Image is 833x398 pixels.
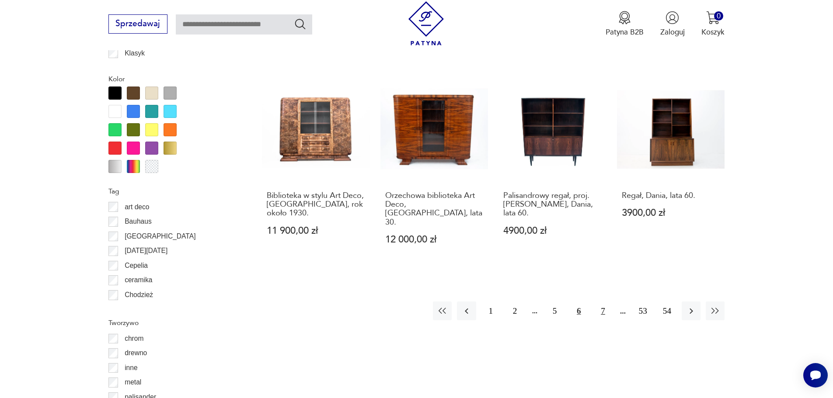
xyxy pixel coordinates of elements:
[622,208,720,218] p: 3900,00 zł
[701,27,725,37] p: Koszyk
[660,11,685,37] button: Zaloguj
[593,301,612,320] button: 7
[380,75,488,265] a: Orzechowa biblioteka Art Deco, Polska, lata 30.Orzechowa biblioteka Art Deco, [GEOGRAPHIC_DATA], ...
[108,186,237,197] p: Tag
[125,245,167,256] p: [DATE][DATE]
[125,48,145,59] p: Klasyk
[658,301,676,320] button: 54
[622,191,720,200] h3: Regał, Dania, lata 60.
[617,75,725,265] a: Regał, Dania, lata 60.Regał, Dania, lata 60.3900,00 zł
[634,301,652,320] button: 53
[545,301,564,320] button: 5
[714,11,723,21] div: 0
[108,317,237,329] p: Tworzywo
[803,363,828,388] iframe: Smartsupp widget button
[481,301,500,320] button: 1
[108,14,167,34] button: Sprzedawaj
[503,191,602,218] h3: Palisandrowy regał, proj. [PERSON_NAME], Dania, lata 60.
[660,27,685,37] p: Zaloguj
[666,11,679,24] img: Ikonka użytkownika
[294,17,307,30] button: Szukaj
[125,231,195,242] p: [GEOGRAPHIC_DATA]
[701,11,725,37] button: 0Koszyk
[262,75,370,265] a: Biblioteka w stylu Art Deco, Polska, rok około 1930.Biblioteka w stylu Art Deco, [GEOGRAPHIC_DATA...
[385,191,484,227] h3: Orzechowa biblioteka Art Deco, [GEOGRAPHIC_DATA], lata 30.
[125,377,141,388] p: metal
[606,27,644,37] p: Patyna B2B
[125,333,143,344] p: chrom
[125,274,152,286] p: ceramika
[125,260,148,271] p: Cepelia
[618,11,631,24] img: Ikona medalu
[125,216,152,227] p: Bauhaus
[125,289,153,301] p: Chodzież
[498,75,606,265] a: Palisandrowy regał, proj. Omann Jun, Dania, lata 60.Palisandrowy regał, proj. [PERSON_NAME], Dani...
[108,73,237,85] p: Kolor
[606,11,644,37] a: Ikona medaluPatyna B2B
[505,301,524,320] button: 2
[404,1,448,45] img: Patyna - sklep z meblami i dekoracjami vintage
[125,201,149,213] p: art deco
[706,11,720,24] img: Ikona koszyka
[385,235,484,244] p: 12 000,00 zł
[569,301,588,320] button: 6
[267,191,365,218] h3: Biblioteka w stylu Art Deco, [GEOGRAPHIC_DATA], rok około 1930.
[606,11,644,37] button: Patyna B2B
[267,226,365,235] p: 11 900,00 zł
[503,226,602,235] p: 4900,00 zł
[108,21,167,28] a: Sprzedawaj
[125,304,151,315] p: Ćmielów
[125,362,137,374] p: inne
[125,347,147,359] p: drewno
